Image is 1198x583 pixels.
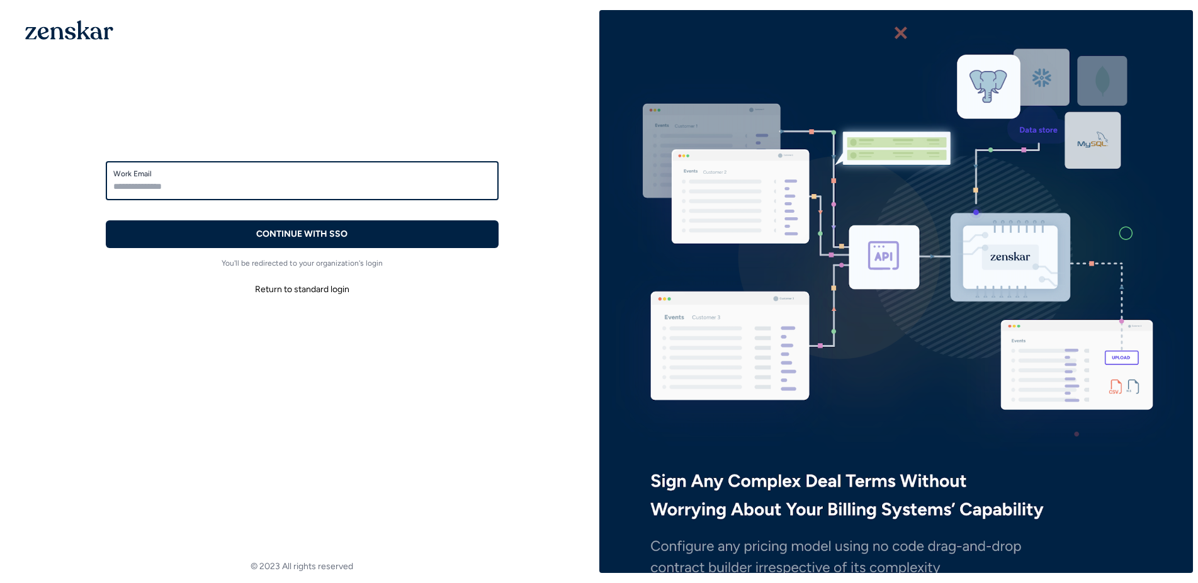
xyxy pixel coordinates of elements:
[106,220,499,248] button: CONTINUE WITH SSO
[113,169,491,179] label: Work Email
[25,20,113,40] img: 1OGAJ2xQqyY4LXKgY66KYq0eOWRCkrZdAb3gUhuVAqdWPZE9SRJmCz+oDMSn4zDLXe31Ii730ItAGKgCKgCCgCikA4Av8PJUP...
[106,258,499,268] p: You'll be redirected to your organization's login
[256,228,348,241] p: CONTINUE WITH SSO
[5,560,599,573] footer: © 2023 All rights reserved
[106,278,499,301] button: Return to standard login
